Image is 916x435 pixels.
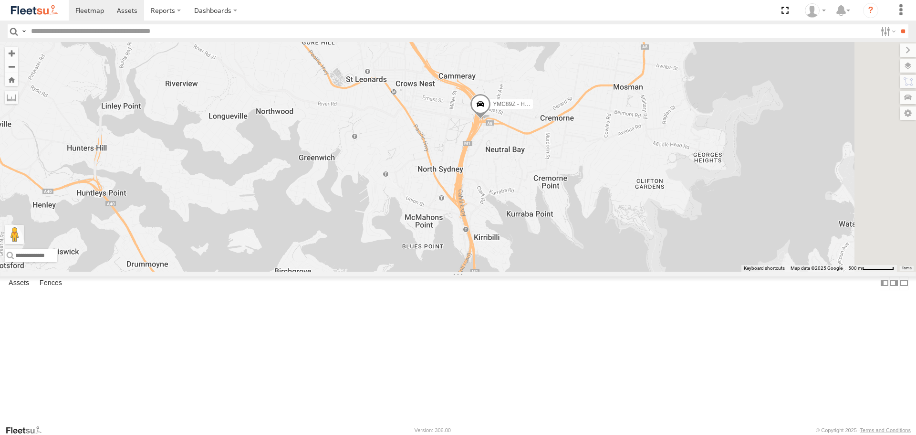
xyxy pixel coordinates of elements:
[863,3,878,18] i: ?
[35,277,67,290] label: Fences
[5,47,18,60] button: Zoom in
[860,427,911,433] a: Terms and Conditions
[5,91,18,104] label: Measure
[5,425,49,435] a: Visit our Website
[880,276,889,290] label: Dock Summary Table to the Left
[5,225,24,244] button: Drag Pegman onto the map to open Street View
[5,73,18,86] button: Zoom Home
[902,266,912,270] a: Terms (opens in new tab)
[900,106,916,120] label: Map Settings
[5,60,18,73] button: Zoom out
[889,276,899,290] label: Dock Summary Table to the Right
[848,265,862,271] span: 500 m
[801,3,829,18] div: Piers Hill
[415,427,451,433] div: Version: 306.00
[845,265,897,272] button: Map scale: 500 m per 63 pixels
[877,24,897,38] label: Search Filter Options
[791,265,843,271] span: Map data ©2025 Google
[816,427,911,433] div: © Copyright 2025 -
[10,4,59,17] img: fleetsu-logo-horizontal.svg
[899,276,909,290] label: Hide Summary Table
[493,101,536,108] span: YMC89Z - HiAce
[4,277,34,290] label: Assets
[744,265,785,272] button: Keyboard shortcuts
[20,24,28,38] label: Search Query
